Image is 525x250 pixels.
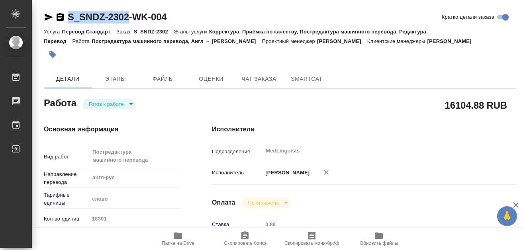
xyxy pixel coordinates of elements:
button: 🙏 [497,206,517,226]
span: Папка на Drive [162,240,194,246]
input: Пустое поле [89,213,180,225]
span: Оценки [192,74,230,84]
p: Постредактура машинного перевода, Англ → [PERSON_NAME] [92,38,262,44]
h4: Основная информация [44,125,180,134]
button: Обновить файлы [345,228,412,250]
span: Детали [49,74,87,84]
h2: 16104.88 RUB [445,98,507,112]
div: Готов к работе [242,197,291,208]
h4: Оплата [212,198,235,207]
p: [PERSON_NAME] [262,169,310,177]
p: Исполнитель [212,169,262,177]
p: Тарифные единицы [44,191,89,207]
p: Кол-во единиц [44,215,89,223]
p: Вид работ [44,153,89,161]
button: Не оплачена [246,199,281,206]
div: слово [89,192,180,206]
button: Скопировать мини-бриф [278,228,345,250]
span: Скопировать бриф [224,240,266,246]
p: Подразделение [212,148,262,156]
p: Работа [72,38,92,44]
button: Скопировать ссылку [55,12,65,22]
span: Файлы [144,74,182,84]
span: Кратко детали заказа [442,13,494,21]
button: Скопировать бриф [212,228,278,250]
p: S_SNDZ-2302 [134,29,174,35]
p: Направление перевода [44,170,89,186]
p: Этапы услуги [174,29,209,35]
p: Проектный менеджер [262,38,317,44]
span: Этапы [96,74,135,84]
a: S_SNDZ-2302-WK-004 [68,12,167,22]
p: [PERSON_NAME] [317,38,367,44]
button: Добавить тэг [44,46,61,63]
button: Скопировать ссылку для ЯМессенджера [44,12,53,22]
input: Пустое поле [262,219,491,230]
h4: Исполнители [212,125,516,134]
p: Услуга [44,29,62,35]
button: Папка на Drive [145,228,212,250]
p: Клиентские менеджеры [367,38,427,44]
p: Корректура, Приёмка по качеству, Постредактура машинного перевода, Редактура, Перевод [44,29,428,44]
span: 🙏 [500,208,514,225]
button: Готов к работе [86,101,126,107]
span: Обновить файлы [360,240,398,246]
p: Ставка [212,221,262,229]
p: Заказ: [116,29,133,35]
p: Перевод Стандарт [62,29,116,35]
p: [PERSON_NAME] [427,38,478,44]
span: Чат заказа [240,74,278,84]
h2: Работа [44,95,76,109]
button: Удалить исполнителя [317,164,335,181]
span: Скопировать мини-бриф [284,240,339,246]
div: Готов к работе [82,99,136,109]
span: SmartCat [288,74,326,84]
